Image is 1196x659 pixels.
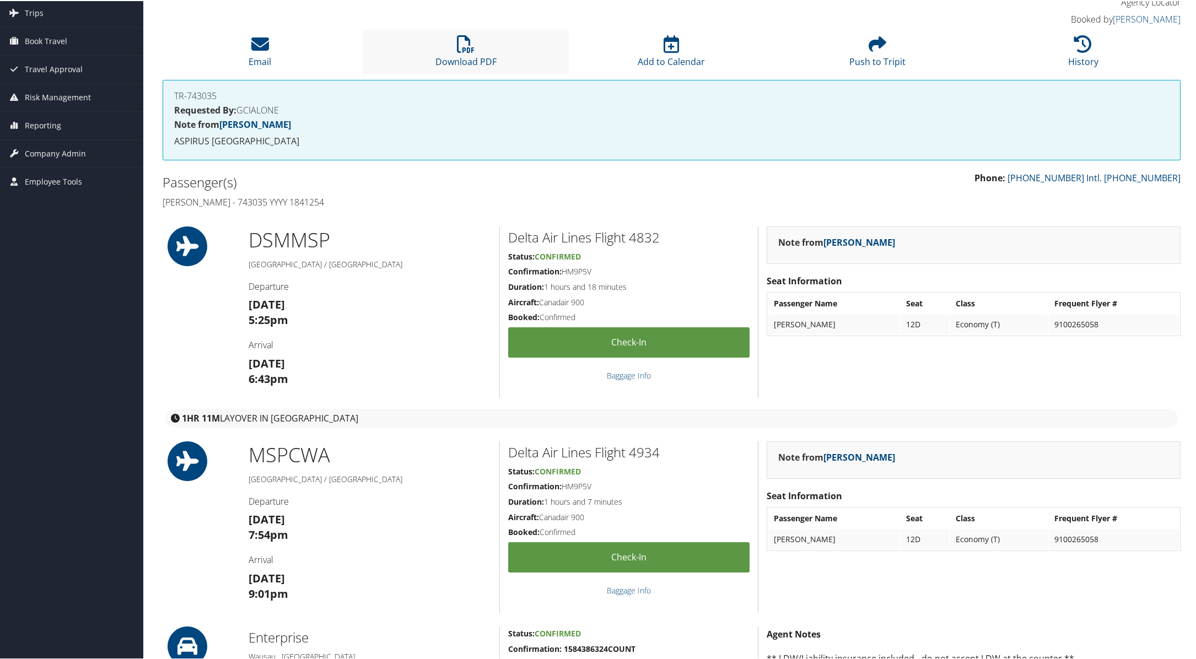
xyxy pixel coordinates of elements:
[508,265,750,276] h5: HM9P5V
[25,83,91,110] span: Risk Management
[25,167,82,195] span: Employee Tools
[508,227,750,246] h2: Delta Air Lines Flight 4832
[25,26,67,54] span: Book Travel
[508,541,750,571] a: Check-in
[249,258,491,269] h5: [GEOGRAPHIC_DATA] / [GEOGRAPHIC_DATA]
[174,90,1169,99] h4: TR-743035
[768,507,899,527] th: Passenger Name
[535,250,581,261] span: Confirmed
[249,494,491,506] h4: Departure
[1049,314,1179,333] td: 9100265058
[163,172,664,191] h2: Passenger(s)
[435,40,497,67] a: Download PDF
[249,311,288,326] strong: 5:25pm
[508,480,750,491] h5: HM9P5V
[768,314,899,333] td: [PERSON_NAME]
[249,40,271,67] a: Email
[174,117,291,129] strong: Note from
[1049,507,1179,527] th: Frequent Flyer #
[508,265,562,276] strong: Confirmation:
[535,627,581,638] span: Confirmed
[249,279,491,291] h4: Departure
[508,311,540,321] strong: Booked:
[249,440,491,468] h1: MSP CWA
[249,296,285,311] strong: [DATE]
[768,293,899,312] th: Passenger Name
[165,408,1178,426] div: layover in [GEOGRAPHIC_DATA]
[901,528,949,548] td: 12D
[508,442,750,461] h2: Delta Air Lines Flight 4934
[25,55,83,82] span: Travel Approval
[535,465,581,476] span: Confirmed
[249,570,285,585] strong: [DATE]
[508,280,544,291] strong: Duration:
[174,105,1169,114] h4: GCIALONE
[249,225,491,253] h1: DSM MSP
[508,511,539,521] strong: Aircraft:
[508,465,535,476] strong: Status:
[508,642,635,653] strong: Confirmation: 1584386324COUNT
[950,314,1047,333] td: Economy (T)
[249,355,285,370] strong: [DATE]
[1049,528,1179,548] td: 9100265058
[767,489,842,501] strong: Seat Information
[25,139,86,166] span: Company Admin
[767,627,821,639] strong: Agent Notes
[508,250,535,261] strong: Status:
[508,511,750,522] h5: Canadair 900
[508,495,750,506] h5: 1 hours and 7 minutes
[508,311,750,322] h5: Confirmed
[508,480,562,490] strong: Confirmation:
[163,195,664,207] h4: [PERSON_NAME] - 743035 YYYY 1841254
[607,369,651,380] a: Baggage Info
[823,235,895,247] a: [PERSON_NAME]
[249,338,491,350] h4: Arrival
[174,133,1169,148] p: ASPIRUS [GEOGRAPHIC_DATA]
[249,511,285,526] strong: [DATE]
[768,528,899,548] td: [PERSON_NAME]
[901,293,949,312] th: Seat
[823,450,895,462] a: [PERSON_NAME]
[508,296,539,306] strong: Aircraft:
[249,370,288,385] strong: 6:43pm
[939,12,1181,24] h4: Booked by
[1068,40,1098,67] a: History
[249,585,288,600] strong: 9:01pm
[174,103,236,115] strong: Requested By:
[1113,12,1181,24] a: [PERSON_NAME]
[849,40,906,67] a: Push to Tripit
[901,314,949,333] td: 12D
[950,507,1047,527] th: Class
[508,627,535,638] strong: Status:
[249,627,491,646] h2: Enterprise
[508,526,540,536] strong: Booked:
[182,411,220,423] strong: 1HR 11M
[974,171,1005,183] strong: Phone:
[950,528,1047,548] td: Economy (T)
[1008,171,1181,183] a: [PHONE_NUMBER] Intl. [PHONE_NUMBER]
[249,473,491,484] h5: [GEOGRAPHIC_DATA] / [GEOGRAPHIC_DATA]
[249,526,288,541] strong: 7:54pm
[638,40,705,67] a: Add to Calendar
[778,235,895,247] strong: Note from
[25,111,61,138] span: Reporting
[1049,293,1179,312] th: Frequent Flyer #
[508,495,544,506] strong: Duration:
[950,293,1047,312] th: Class
[778,450,895,462] strong: Note from
[901,507,949,527] th: Seat
[607,584,651,595] a: Baggage Info
[508,280,750,291] h5: 1 hours and 18 minutes
[249,553,491,565] h4: Arrival
[508,326,750,356] a: Check-in
[508,296,750,307] h5: Canadair 900
[508,526,750,537] h5: Confirmed
[219,117,291,129] a: [PERSON_NAME]
[767,274,842,286] strong: Seat Information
